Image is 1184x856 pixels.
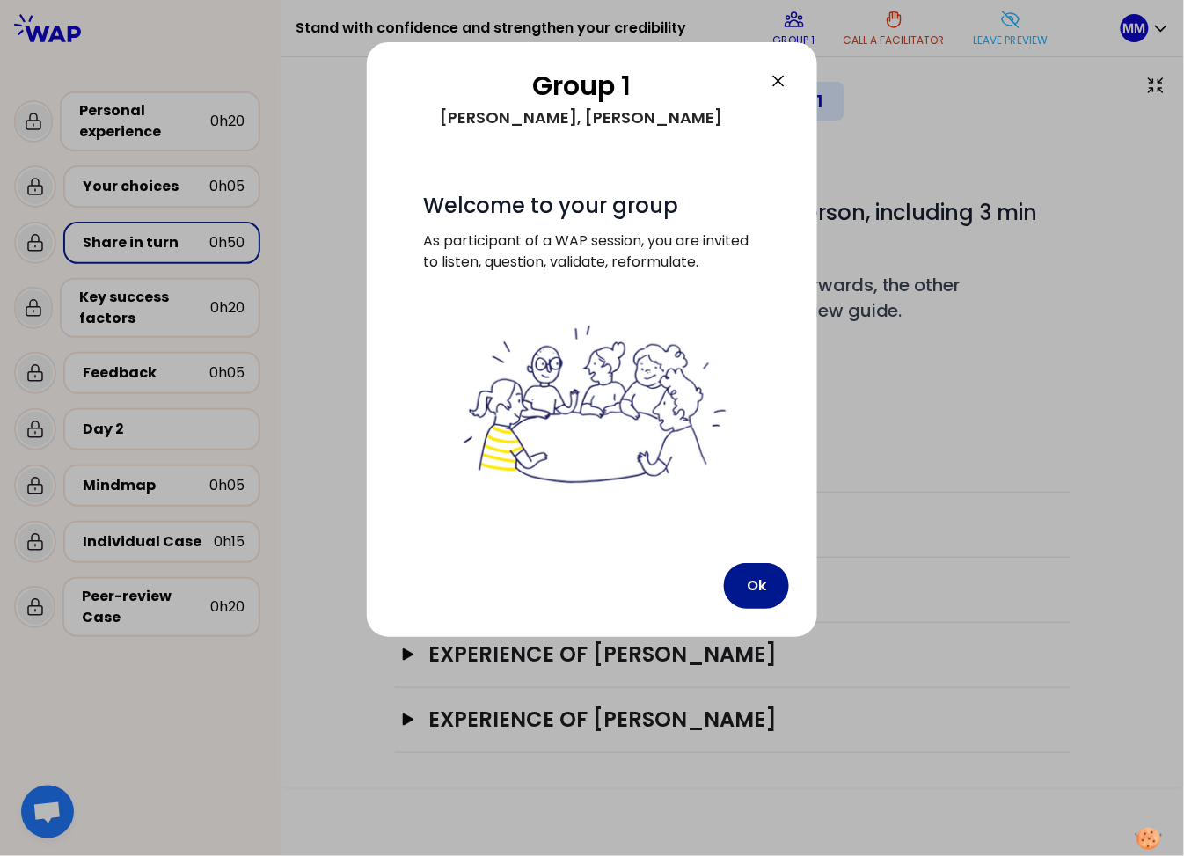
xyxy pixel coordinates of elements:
button: Ok [724,563,789,609]
div: [PERSON_NAME], [PERSON_NAME] [395,102,768,134]
img: filesOfInstructions%2Fbienvenue%20dans%20votre%20groupe%20-%20petit.png [454,322,730,489]
span: Welcome to your group [423,191,678,220]
h2: Group 1 [395,70,768,102]
p: As participant of a WAP session, you are invited to listen, question, validate, reformulate. [423,230,761,273]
